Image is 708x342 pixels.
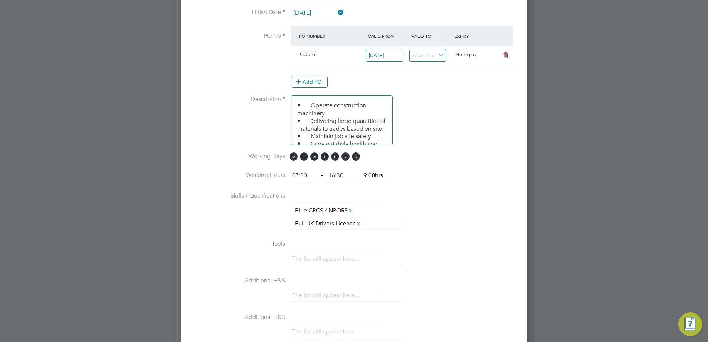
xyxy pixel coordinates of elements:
button: Engage Resource Center [678,312,702,336]
li: The list will appear here... [292,327,362,337]
span: CORBY [300,51,316,57]
span: S [341,152,350,161]
div: PO Number [297,29,366,43]
li: The list will appear here... [292,254,362,264]
input: Select one [366,50,403,62]
label: Tools [193,240,285,248]
input: 17:00 [326,169,354,182]
li: Blue CPCS / NPORS [292,206,356,216]
span: M [290,152,298,161]
label: Skills / Qualifications [193,192,285,200]
label: Working Hours [193,171,285,179]
li: Full UK Drivers Licence [292,219,364,229]
div: Valid From [366,29,410,43]
span: No Expiry [455,51,477,57]
a: x [348,206,353,215]
span: W [310,152,318,161]
li: The list will appear here... [292,291,362,301]
div: Expiry [452,29,496,43]
button: Add PO [291,76,328,88]
label: PO No [193,32,285,40]
label: Description [193,95,285,103]
span: ‐ [320,172,324,179]
input: 08:00 [290,169,318,182]
span: T [321,152,329,161]
label: Additional H&S [193,313,285,321]
input: Select one [409,50,447,62]
span: S [352,152,360,161]
input: Select one [291,8,344,19]
label: Additional H&S [193,277,285,285]
label: Finish Date [193,9,285,16]
a: x [356,219,361,228]
span: T [300,152,308,161]
label: Working Days [193,152,285,160]
div: Valid To [410,29,453,43]
span: F [331,152,339,161]
span: 9.00hrs [360,172,383,179]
